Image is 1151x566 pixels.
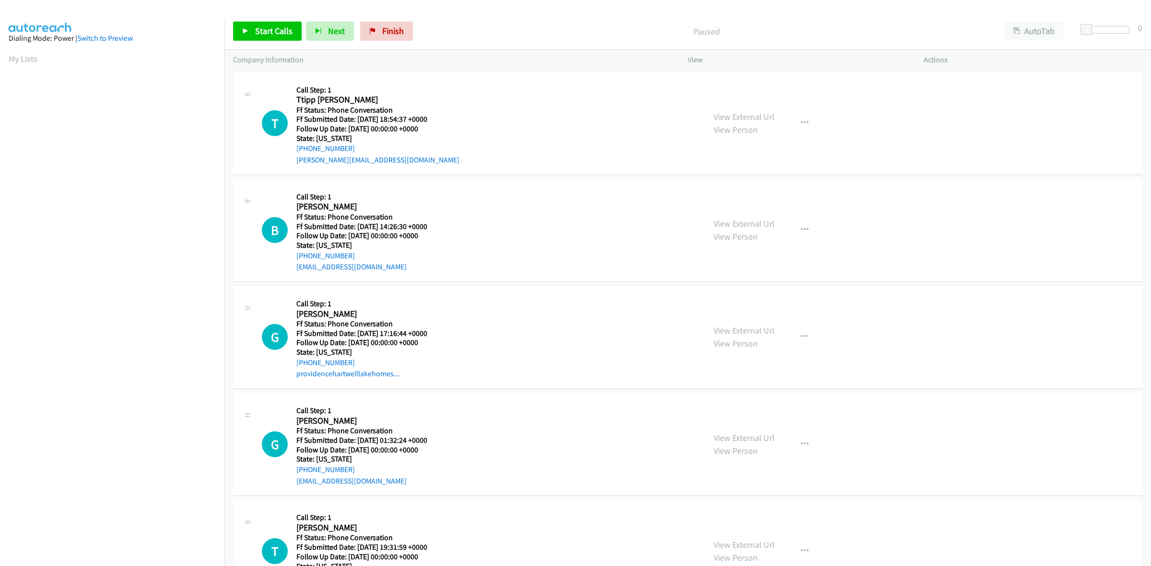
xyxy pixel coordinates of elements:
a: View Person [714,445,758,456]
a: View External Url [714,432,775,443]
h5: Ff Submitted Date: [DATE] 18:54:37 +0000 [296,115,459,124]
h5: Call Step: 1 [296,513,439,522]
div: 0 [1138,22,1142,35]
h5: Call Step: 1 [296,85,459,95]
h5: State: [US_STATE] [296,454,439,464]
a: [PHONE_NUMBER] [296,465,355,474]
h5: Ff Status: Phone Conversation [296,533,439,543]
h2: [PERSON_NAME] [296,522,439,533]
h2: [PERSON_NAME] [296,416,439,427]
h1: B [262,217,288,243]
a: [EMAIL_ADDRESS][DOMAIN_NAME] [296,476,407,485]
h2: [PERSON_NAME] [296,309,439,320]
a: View Person [714,124,758,135]
h5: Call Step: 1 [296,299,439,309]
h5: Ff Status: Phone Conversation [296,426,439,436]
a: Switch to Preview [77,34,133,43]
h5: State: [US_STATE] [296,347,439,357]
a: providencehartwelllakehomes... [296,369,399,378]
div: The call is yet to be attempted [262,324,288,350]
h5: Call Step: 1 [296,192,439,202]
h5: Follow Up Date: [DATE] 00:00:00 +0000 [296,124,459,134]
a: [PHONE_NUMBER] [296,144,355,153]
p: Company Information [233,54,670,66]
p: View [688,54,906,66]
a: View External Url [714,218,775,229]
p: Paused [426,25,987,38]
h5: Follow Up Date: [DATE] 00:00:00 +0000 [296,552,439,562]
h5: Ff Status: Phone Conversation [296,212,439,222]
iframe: Dialpad [9,74,224,529]
button: AutoTab [1004,22,1064,41]
a: [PHONE_NUMBER] [296,358,355,367]
h5: Follow Up Date: [DATE] 00:00:00 +0000 [296,338,439,347]
a: [PERSON_NAME][EMAIL_ADDRESS][DOMAIN_NAME] [296,155,459,164]
a: View Person [714,231,758,242]
span: Start Calls [255,25,293,36]
a: View External Url [714,111,775,122]
a: Finish [360,22,413,41]
div: The call is yet to be attempted [262,538,288,564]
a: [PHONE_NUMBER] [296,251,355,260]
div: Delay between calls (in seconds) [1085,26,1129,34]
h2: [PERSON_NAME] [296,201,439,212]
button: Next [306,22,354,41]
h5: Ff Submitted Date: [DATE] 17:16:44 +0000 [296,329,439,338]
h1: G [262,431,288,457]
h5: State: [US_STATE] [296,134,459,143]
span: Finish [382,25,404,36]
h5: Ff Submitted Date: [DATE] 01:32:24 +0000 [296,436,439,445]
h5: Follow Up Date: [DATE] 00:00:00 +0000 [296,445,439,455]
h5: Ff Status: Phone Conversation [296,105,459,115]
h1: T [262,110,288,136]
a: Start Calls [233,22,302,41]
a: My Lists [9,53,37,64]
h1: T [262,538,288,564]
span: Next [328,25,345,36]
h1: G [262,324,288,350]
div: The call is yet to be attempted [262,110,288,136]
a: [EMAIL_ADDRESS][DOMAIN_NAME] [296,262,407,271]
h5: Ff Status: Phone Conversation [296,319,439,329]
p: Actions [924,54,1142,66]
div: The call is yet to be attempted [262,217,288,243]
a: View Person [714,552,758,563]
h5: Ff Submitted Date: [DATE] 19:31:59 +0000 [296,543,439,552]
div: Dialing Mode: Power | [9,33,216,44]
h5: Ff Submitted Date: [DATE] 14:26:30 +0000 [296,222,439,231]
h5: Call Step: 1 [296,406,439,416]
h2: Ttipp [PERSON_NAME] [296,94,439,105]
a: View Person [714,338,758,349]
h5: State: [US_STATE] [296,241,439,250]
a: View External Url [714,539,775,550]
h5: Follow Up Date: [DATE] 00:00:00 +0000 [296,231,439,241]
div: The call is yet to be attempted [262,431,288,457]
a: View External Url [714,325,775,336]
